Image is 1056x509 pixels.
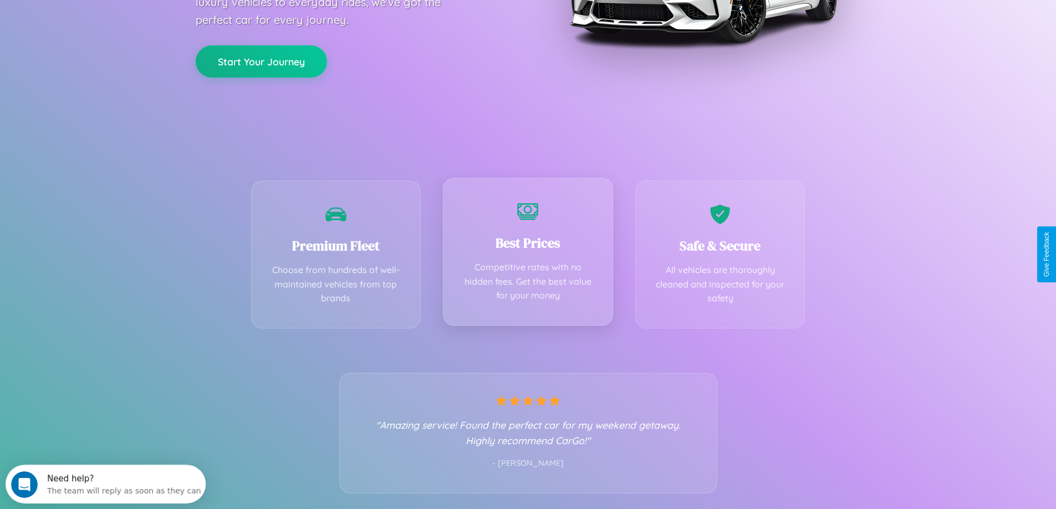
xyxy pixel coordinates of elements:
[4,4,206,35] div: Open Intercom Messenger
[268,236,404,255] h3: Premium Fleet
[196,45,327,78] button: Start Your Journey
[362,456,695,471] p: - [PERSON_NAME]
[1043,232,1050,277] div: Give Feedback
[460,260,596,303] p: Competitive rates with no hidden fees. Get the best value for your money
[652,263,788,306] p: All vehicles are thoroughly cleaned and inspected for your safety
[42,9,196,18] div: Need help?
[268,263,404,306] p: Choose from hundreds of well-maintained vehicles from top brands
[6,465,206,503] iframe: Intercom live chat discovery launcher
[42,18,196,30] div: The team will reply as soon as they can
[362,417,695,448] p: "Amazing service! Found the perfect car for my weekend getaway. Highly recommend CarGo!"
[460,234,596,252] h3: Best Prices
[11,471,38,498] iframe: Intercom live chat
[652,236,788,255] h3: Safe & Secure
